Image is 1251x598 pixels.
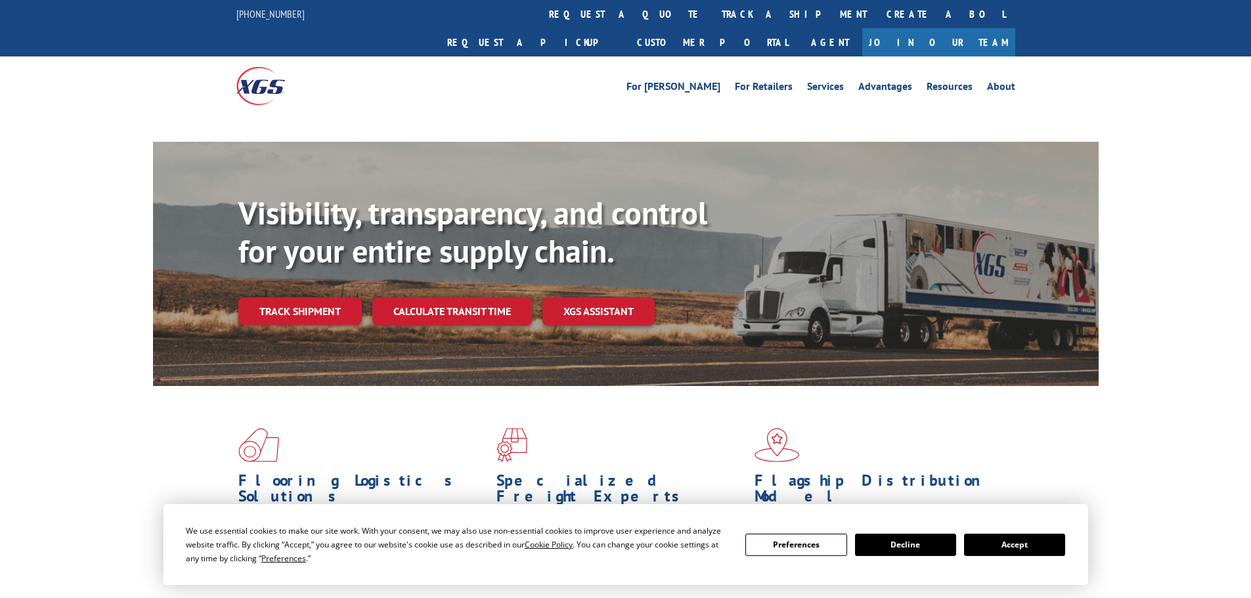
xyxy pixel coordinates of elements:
[858,81,912,96] a: Advantages
[238,192,707,271] b: Visibility, transparency, and control for your entire supply chain.
[735,81,793,96] a: For Retailers
[755,473,1003,511] h1: Flagship Distribution Model
[236,7,305,20] a: [PHONE_NUMBER]
[855,534,956,556] button: Decline
[238,428,279,462] img: xgs-icon-total-supply-chain-intelligence-red
[927,81,973,96] a: Resources
[238,473,487,511] h1: Flooring Logistics Solutions
[964,534,1065,556] button: Accept
[627,28,798,56] a: Customer Portal
[261,553,306,564] span: Preferences
[755,428,800,462] img: xgs-icon-flagship-distribution-model-red
[496,428,527,462] img: xgs-icon-focused-on-flooring-red
[164,504,1088,585] div: Cookie Consent Prompt
[542,297,655,326] a: XGS ASSISTANT
[798,28,862,56] a: Agent
[238,297,362,325] a: Track shipment
[186,524,730,565] div: We use essential cookies to make our site work. With your consent, we may also use non-essential ...
[862,28,1015,56] a: Join Our Team
[987,81,1015,96] a: About
[745,534,846,556] button: Preferences
[437,28,627,56] a: Request a pickup
[807,81,844,96] a: Services
[372,297,532,326] a: Calculate transit time
[525,539,573,550] span: Cookie Policy
[496,473,745,511] h1: Specialized Freight Experts
[626,81,720,96] a: For [PERSON_NAME]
